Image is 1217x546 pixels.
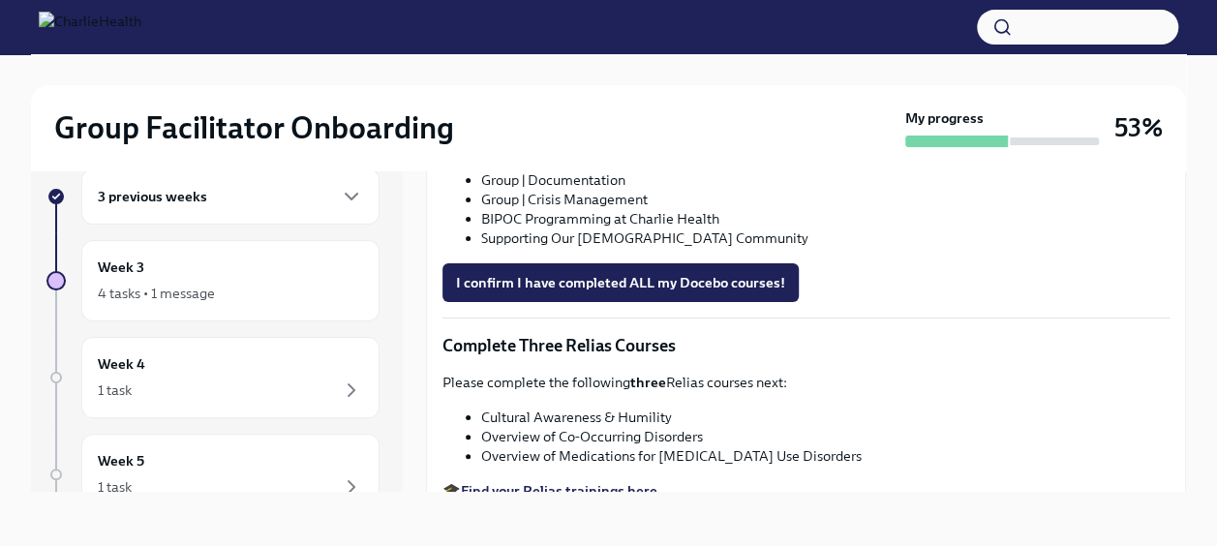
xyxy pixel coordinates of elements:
button: I confirm I have completed ALL my Docebo courses! [442,263,799,302]
h6: Week 3 [98,257,144,278]
li: Cultural Awareness & Humility [481,408,1170,427]
p: 🎓 Username: [PERSON_NAME][EMAIL_ADDRESS][PERSON_NAME][DOMAIN_NAME] Password: [SECURITY_DATA] [442,481,1170,539]
a: Week 41 task [46,337,380,418]
h3: 53% [1114,110,1163,145]
div: 4 tasks • 1 message [98,284,215,303]
li: Group | Crisis Management [481,190,1170,209]
li: BIPOC Programming at Charlie Health [481,209,1170,228]
p: Complete Three Relias Courses [442,334,1170,357]
strong: three [630,374,666,391]
h6: 3 previous weeks [98,186,207,207]
li: Supporting Our [DEMOGRAPHIC_DATA] Community [481,228,1170,248]
div: 1 task [98,477,132,497]
a: Week 34 tasks • 1 message [46,240,380,321]
li: Group | Documentation [481,170,1170,190]
p: Please complete the following Relias courses next: [442,373,1170,392]
h6: Week 5 [98,450,144,471]
div: 1 task [98,380,132,400]
img: CharlieHealth [39,12,141,43]
h2: Group Facilitator Onboarding [54,108,454,147]
span: I confirm I have completed ALL my Docebo courses! [456,273,785,292]
li: Overview of Co-Occurring Disorders [481,427,1170,446]
a: Find your Relias trainings here [461,482,657,500]
strong: My progress [905,108,984,128]
h6: Week 4 [98,353,145,375]
a: Week 51 task [46,434,380,515]
div: 3 previous weeks [81,168,380,225]
li: Overview of Medications for [MEDICAL_DATA] Use Disorders [481,446,1170,466]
